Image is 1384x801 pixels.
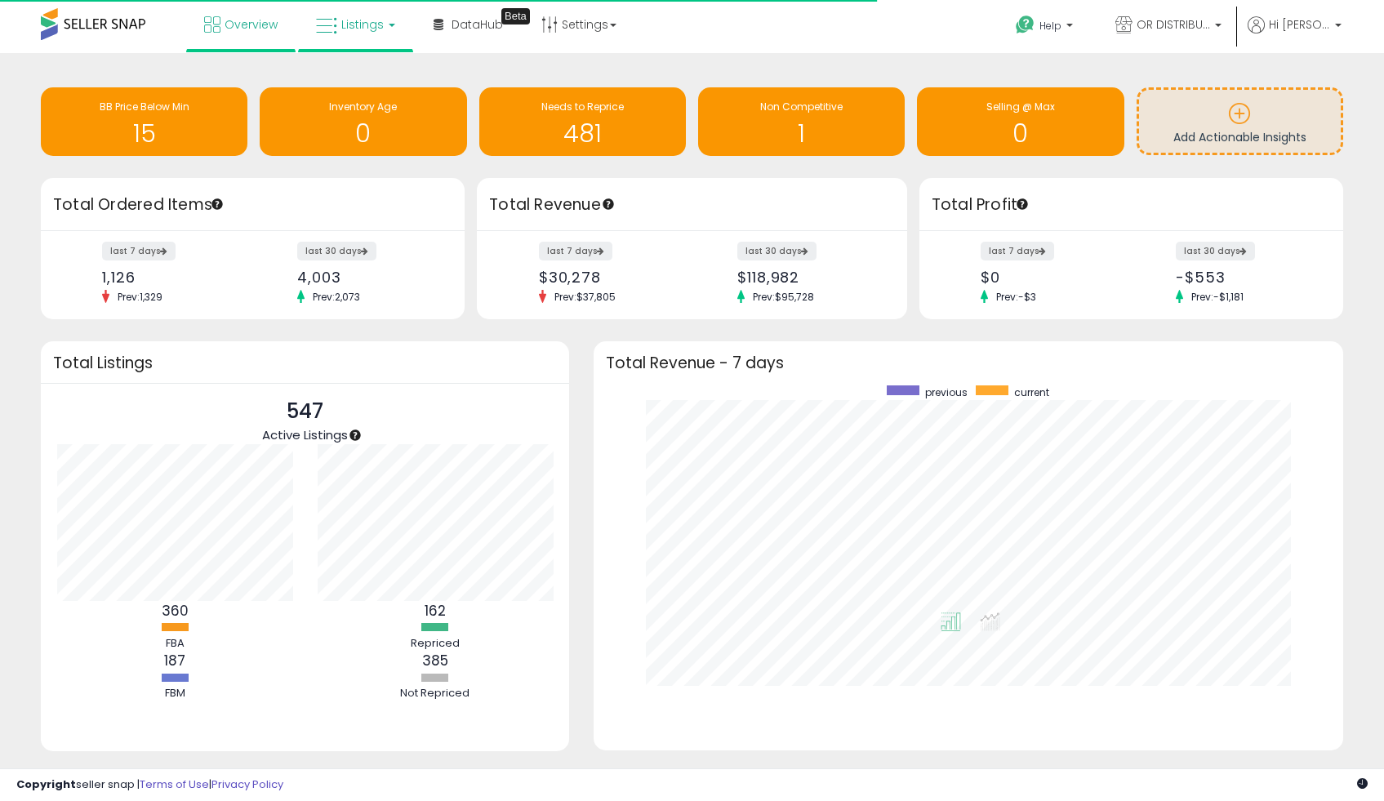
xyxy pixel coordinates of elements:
[305,290,368,304] span: Prev: 2,073
[745,290,822,304] span: Prev: $95,728
[986,100,1055,113] span: Selling @ Max
[932,194,1331,216] h3: Total Profit
[100,100,189,113] span: BB Price Below Min
[41,87,247,156] a: BB Price Below Min 15
[1003,2,1089,53] a: Help
[49,120,239,147] h1: 15
[698,87,905,156] a: Non Competitive 1
[126,686,224,701] div: FBM
[546,290,624,304] span: Prev: $37,805
[606,357,1331,369] h3: Total Revenue - 7 days
[386,686,484,701] div: Not Repriced
[988,290,1044,304] span: Prev: -$3
[262,426,348,443] span: Active Listings
[102,242,176,260] label: last 7 days
[737,242,817,260] label: last 30 days
[260,87,466,156] a: Inventory Age 0
[211,777,283,792] a: Privacy Policy
[268,120,458,147] h1: 0
[422,651,448,670] b: 385
[539,269,680,286] div: $30,278
[53,194,452,216] h3: Total Ordered Items
[917,87,1124,156] a: Selling @ Max 0
[1269,16,1330,33] span: Hi [PERSON_NAME]
[601,197,616,211] div: Tooltip anchor
[225,16,278,33] span: Overview
[348,428,363,443] div: Tooltip anchor
[452,16,503,33] span: DataHub
[16,777,283,793] div: seller snap | |
[1015,15,1035,35] i: Get Help
[1248,16,1342,53] a: Hi [PERSON_NAME]
[53,357,557,369] h3: Total Listings
[164,651,185,670] b: 187
[706,120,897,147] h1: 1
[162,601,189,621] b: 360
[479,87,686,156] a: Needs to Reprice 481
[262,396,348,427] p: 547
[925,385,968,399] span: previous
[539,242,612,260] label: last 7 days
[1173,129,1306,145] span: Add Actionable Insights
[1183,290,1252,304] span: Prev: -$1,181
[386,636,484,652] div: Repriced
[297,269,436,286] div: 4,003
[737,269,879,286] div: $118,982
[140,777,209,792] a: Terms of Use
[489,194,895,216] h3: Total Revenue
[1139,90,1341,153] a: Add Actionable Insights
[1015,197,1030,211] div: Tooltip anchor
[487,120,678,147] h1: 481
[297,242,376,260] label: last 30 days
[981,269,1119,286] div: $0
[1039,19,1061,33] span: Help
[210,197,225,211] div: Tooltip anchor
[541,100,624,113] span: Needs to Reprice
[1137,16,1210,33] span: OR DISTRIBUTION
[16,777,76,792] strong: Copyright
[109,290,171,304] span: Prev: 1,329
[981,242,1054,260] label: last 7 days
[341,16,384,33] span: Listings
[501,8,530,24] div: Tooltip anchor
[925,120,1115,147] h1: 0
[425,601,446,621] b: 162
[1176,269,1315,286] div: -$553
[102,269,241,286] div: 1,126
[126,636,224,652] div: FBA
[760,100,843,113] span: Non Competitive
[329,100,397,113] span: Inventory Age
[1014,385,1049,399] span: current
[1176,242,1255,260] label: last 30 days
